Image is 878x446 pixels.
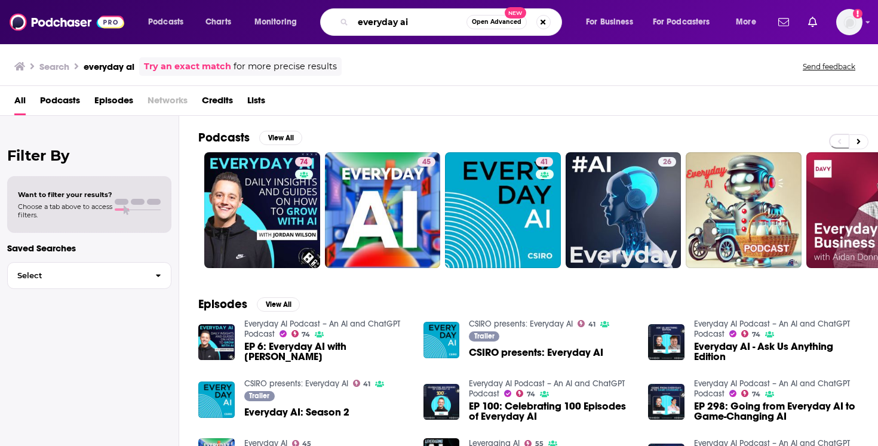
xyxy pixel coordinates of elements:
[254,14,297,30] span: Monitoring
[527,392,535,397] span: 74
[853,9,862,19] svg: Add a profile image
[541,156,548,168] span: 41
[422,156,431,168] span: 45
[295,157,312,167] a: 74
[836,9,862,35] img: User Profile
[752,332,760,337] span: 74
[469,347,603,358] a: CSIRO presents: Everyday AI
[234,60,337,73] span: for more precise results
[18,190,112,199] span: Want to filter your results?
[694,379,850,399] a: Everyday AI Podcast – An AI and ChatGPT Podcast
[259,131,302,145] button: View All
[586,14,633,30] span: For Business
[803,12,822,32] a: Show notifications dropdown
[353,13,466,32] input: Search podcasts, credits, & more...
[423,322,460,358] img: CSIRO presents: Everyday AI
[653,14,710,30] span: For Podcasters
[773,12,794,32] a: Show notifications dropdown
[423,384,460,420] img: EP 100: Celebrating 100 Episodes of Everyday AI
[291,330,311,337] a: 74
[836,9,862,35] button: Show profile menu
[40,91,80,115] a: Podcasts
[302,332,310,337] span: 74
[14,91,26,115] a: All
[658,157,676,167] a: 26
[331,8,573,36] div: Search podcasts, credits, & more...
[578,13,648,32] button: open menu
[198,382,235,418] img: Everyday AI: Season 2
[246,13,312,32] button: open menu
[469,401,634,422] a: EP 100: Celebrating 100 Episodes of Everyday AI
[198,130,302,145] a: PodcastsView All
[244,319,400,339] a: Everyday AI Podcast – An AI and ChatGPT Podcast
[7,242,171,254] p: Saved Searches
[566,152,681,268] a: 26
[353,380,371,387] a: 41
[205,14,231,30] span: Charts
[472,19,521,25] span: Open Advanced
[148,91,188,115] span: Networks
[244,379,348,389] a: CSIRO presents: Everyday AI
[7,262,171,289] button: Select
[198,13,238,32] a: Charts
[836,9,862,35] span: Logged in as Simran12080
[247,91,265,115] a: Lists
[244,342,409,362] a: EP 6: Everyday AI with Aaron Barreiro
[694,319,850,339] a: Everyday AI Podcast – An AI and ChatGPT Podcast
[198,130,250,145] h2: Podcasts
[417,157,435,167] a: 45
[198,324,235,361] img: EP 6: Everyday AI with Aaron Barreiro
[736,14,756,30] span: More
[445,152,561,268] a: 41
[648,384,684,420] img: EP 298: Going from Everyday AI to Game-Changing AI
[694,401,859,422] span: EP 298: Going from Everyday AI to Game-Changing AI
[741,330,760,337] a: 74
[752,392,760,397] span: 74
[198,297,300,312] a: EpisodesView All
[694,342,859,362] a: Everyday AI - Ask Us Anything Edition
[536,157,553,167] a: 41
[244,342,409,362] span: EP 6: Everyday AI with [PERSON_NAME]
[363,382,370,387] span: 41
[741,390,760,397] a: 74
[505,7,526,19] span: New
[300,156,308,168] span: 74
[469,319,573,329] a: CSIRO presents: Everyday AI
[663,156,671,168] span: 26
[198,297,247,312] h2: Episodes
[244,407,349,417] a: Everyday AI: Season 2
[204,152,320,268] a: 74
[148,14,183,30] span: Podcasts
[10,11,124,33] img: Podchaser - Follow, Share and Rate Podcasts
[202,91,233,115] a: Credits
[84,61,134,72] h3: everyday ai
[18,202,112,219] span: Choose a tab above to access filters.
[249,392,269,399] span: Trailer
[648,324,684,361] img: Everyday AI - Ask Us Anything Edition
[94,91,133,115] a: Episodes
[39,61,69,72] h3: Search
[516,390,535,397] a: 74
[588,322,595,327] span: 41
[257,297,300,312] button: View All
[578,320,595,327] a: 41
[325,152,441,268] a: 45
[7,147,171,164] h2: Filter By
[469,379,625,399] a: Everyday AI Podcast – An AI and ChatGPT Podcast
